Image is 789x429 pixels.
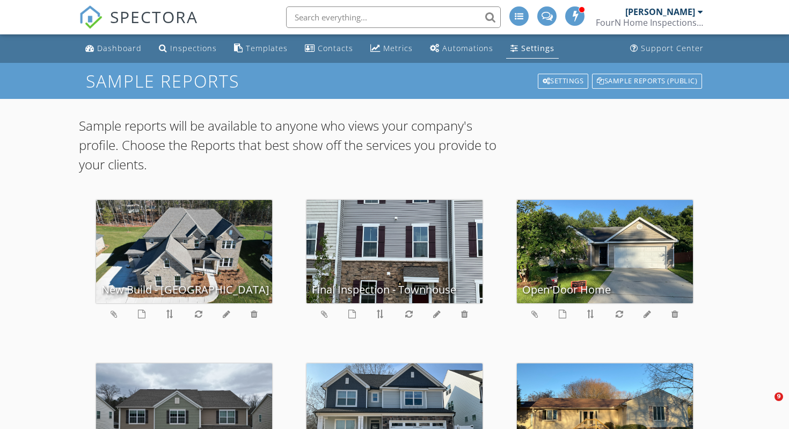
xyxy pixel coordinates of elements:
a: Support Center [626,39,708,59]
div: FourN Home Inspections, LLC [596,17,703,28]
div: Contacts [318,43,353,53]
div: Settings [538,74,589,89]
div: Settings [521,43,554,53]
a: Settings [506,39,559,59]
div: Support Center [641,43,704,53]
a: Contacts [301,39,357,59]
div: [PERSON_NAME] [625,6,695,17]
div: Automations [442,43,493,53]
div: Metrics [383,43,413,53]
a: Templates [230,39,292,59]
a: Inspections [155,39,221,59]
iframe: Intercom live chat [753,392,778,418]
span: 9 [775,392,783,401]
h1: Sample Reports [86,71,703,90]
span: SPECTORA [110,5,198,28]
input: Search everything... [286,6,501,28]
a: Sample Reports (public) [591,73,703,90]
a: Automations (Advanced) [426,39,498,59]
div: Sample Reports (public) [592,74,702,89]
a: Dashboard [81,39,146,59]
img: The Best Home Inspection Software - Spectora [79,5,103,29]
p: Sample reports will be available to anyone who views your company's profile. Choose the Reports t... [79,116,500,174]
div: Dashboard [97,43,142,53]
a: Settings [537,73,590,90]
div: Templates [246,43,288,53]
a: Metrics [366,39,417,59]
a: SPECTORA [79,15,198,37]
div: Inspections [170,43,217,53]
